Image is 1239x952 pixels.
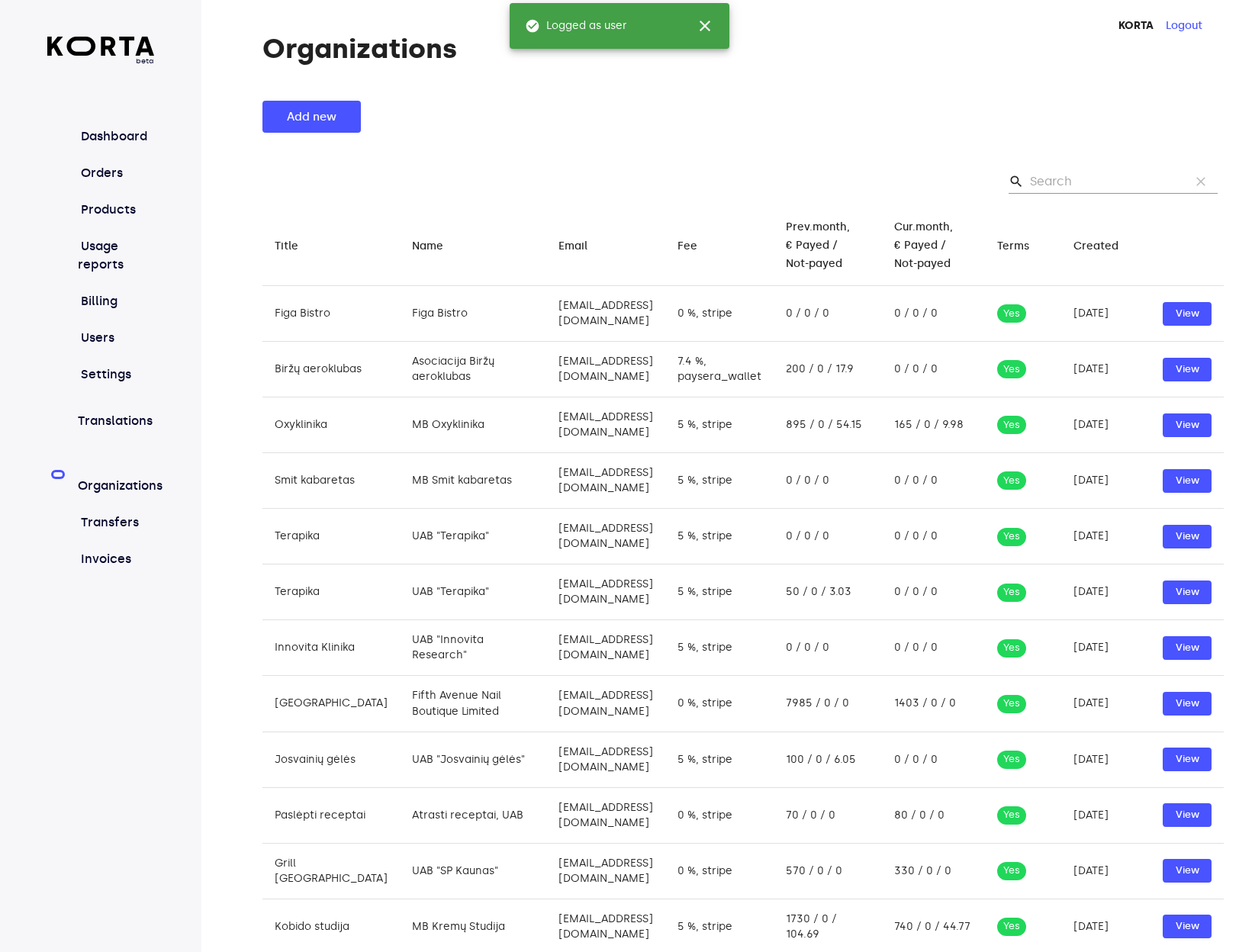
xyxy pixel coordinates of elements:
[546,564,665,620] td: [EMAIL_ADDRESS][DOMAIN_NAME]
[882,843,985,899] td: 330 / 0 / 0
[287,107,336,127] span: Add new
[1163,639,1212,652] a: View
[525,18,627,34] span: Logged as user
[78,513,153,532] a: Transfers
[1163,361,1212,374] a: View
[78,402,153,430] a: Translations
[1163,584,1212,597] a: View
[47,56,153,66] span: beta
[400,564,546,620] td: UAB "Terapika"
[1170,695,1204,712] span: View
[665,564,774,620] td: 5 %, stripe
[774,509,882,564] td: 0 / 0 / 0
[1163,416,1212,429] a: View
[1166,18,1202,34] button: Logout
[1163,751,1212,764] a: View
[78,237,153,274] a: Usage reports
[1163,695,1212,708] a: View
[665,509,774,564] td: 5 %, stripe
[1163,525,1212,548] button: View
[997,919,1026,934] span: Yes
[997,307,1026,321] span: Yes
[997,362,1026,377] span: Yes
[677,237,697,256] div: Fee
[78,365,153,384] a: Settings
[882,564,985,620] td: 0 / 0 / 0
[1061,620,1150,676] td: [DATE]
[412,237,443,256] div: Name
[774,453,882,509] td: 0 / 0 / 0
[262,34,1224,64] h1: Organizations
[400,286,546,342] td: Figa Bistro
[1163,413,1212,437] button: View
[47,37,153,56] img: Korta
[47,37,153,66] a: beta
[774,397,882,453] td: 895 / 0 / 54.15
[1163,305,1212,318] a: View
[1170,862,1204,880] span: View
[78,127,153,146] a: Dashboard
[400,397,546,453] td: MB Oxyklinika
[1163,302,1212,326] button: View
[665,453,774,509] td: 5 %, stripe
[400,732,546,787] td: UAB "Josvainių gėlės"
[997,696,1026,711] span: Yes
[997,752,1026,767] span: Yes
[882,286,985,342] td: 0 / 0 / 0
[1061,843,1150,899] td: [DATE]
[546,342,665,397] td: [EMAIL_ADDRESS][DOMAIN_NAME]
[882,397,985,453] td: 165 / 0 / 9.98
[78,164,153,182] a: Orders
[665,787,774,843] td: 0 %, stripe
[997,237,1049,256] span: Terms
[1061,397,1150,453] td: [DATE]
[1061,676,1150,732] td: [DATE]
[665,342,774,397] td: 7.4 %, paysera_wallet
[262,453,400,509] td: Smit kabaretas
[1170,305,1204,323] span: View
[262,509,400,564] td: Terapika
[78,467,153,495] a: Organizations
[774,843,882,899] td: 570 / 0 / 0
[1163,806,1212,819] a: View
[786,218,870,273] span: Prev.month, € Payed / Not-payed
[997,418,1026,433] span: Yes
[882,509,985,564] td: 0 / 0 / 0
[262,620,400,676] td: Innovita Klinika
[1170,639,1204,657] span: View
[558,237,587,256] div: Email
[1163,636,1212,660] button: View
[78,329,153,347] a: Users
[882,453,985,509] td: 0 / 0 / 0
[997,585,1026,600] span: Yes
[262,564,400,620] td: Terapika
[262,787,400,843] td: Paslėpti receptai
[275,237,298,256] div: Title
[997,237,1029,256] div: Terms
[665,843,774,899] td: 0 %, stripe
[546,286,665,342] td: [EMAIL_ADDRESS][DOMAIN_NAME]
[774,787,882,843] td: 70 / 0 / 0
[786,218,850,273] div: Prev.month, € Payed / Not-payed
[997,641,1026,655] span: Yes
[1163,581,1212,604] button: View
[687,8,723,44] button: close
[1030,169,1178,194] input: Search
[78,201,153,219] a: Products
[262,101,361,133] button: Add new
[1170,361,1204,378] span: View
[1163,862,1212,875] a: View
[400,676,546,732] td: Fifth Avenue Nail Boutique Limited
[262,732,400,787] td: Josvainių gėlės
[774,286,882,342] td: 0 / 0 / 0
[1163,748,1212,771] button: View
[997,529,1026,544] span: Yes
[78,292,153,310] a: Billing
[1163,803,1212,827] button: View
[894,218,953,273] div: Cur.month, € Payed / Not-payed
[774,342,882,397] td: 200 / 0 / 17.9
[1061,732,1150,787] td: [DATE]
[546,453,665,509] td: [EMAIL_ADDRESS][DOMAIN_NAME]
[1170,918,1204,935] span: View
[262,843,400,899] td: Grill [GEOGRAPHIC_DATA]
